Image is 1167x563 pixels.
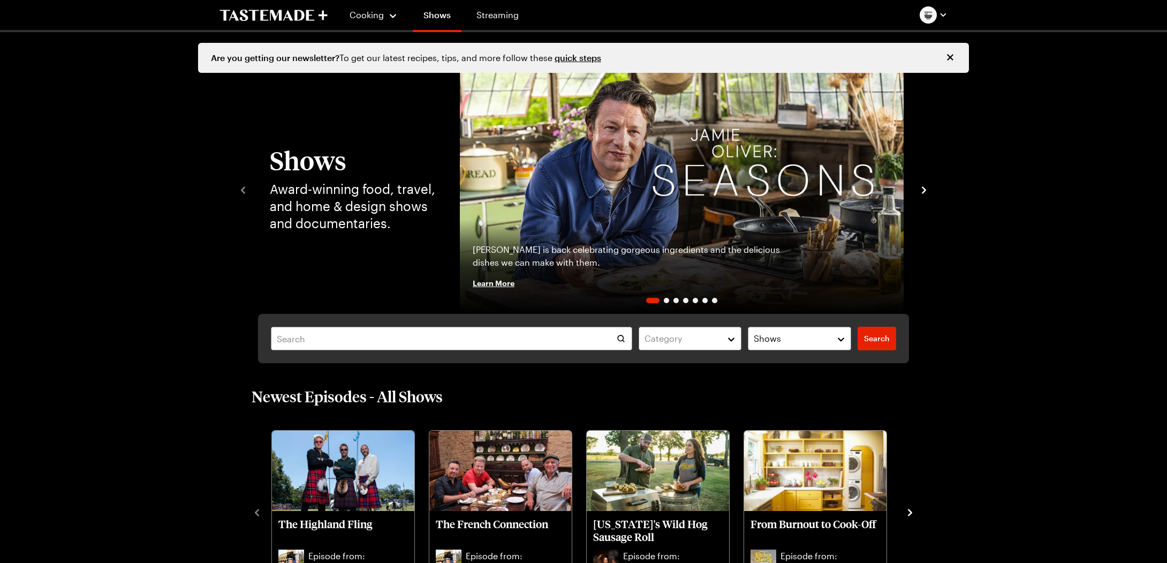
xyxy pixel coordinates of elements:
p: The French Connection [436,517,565,543]
div: To get our latest recipes, tips, and more follow these [211,51,601,64]
button: Close [944,51,956,63]
input: Search [271,327,632,350]
span: Go to slide 2 [664,298,669,303]
img: The Highland Fling [272,431,414,511]
button: Cooking [349,2,398,28]
span: Search [864,333,890,344]
p: From Burnout to Cook-Off [751,517,880,543]
img: Oklahoma's Wild Hog Sausage Roll [587,431,729,511]
span: Go to slide 4 [683,298,688,303]
h1: Shows [270,146,438,174]
div: Category [645,332,720,345]
a: Shows [413,2,461,32]
p: Episode from: [466,550,565,562]
p: Episode from: [780,550,880,562]
p: Award-winning food, travel, and home & design shows and documentaries. [270,181,438,232]
span: Go to slide 7 [712,298,717,303]
a: From Burnout to Cook-Off [751,517,880,547]
p: Episode from: [623,550,723,562]
a: Jamie Oliver: Seasons[PERSON_NAME] is back celebrating gorgeous ingredients and the delicious dis... [460,64,904,314]
p: [US_STATE]'s Wild Hog Sausage Roll [593,517,723,543]
a: The French Connection [436,517,565,547]
p: Episode from: [308,550,408,562]
img: Jamie Oliver: Seasons [460,64,904,314]
img: The French Connection [429,431,572,511]
a: quick steps [555,52,601,63]
button: navigate to previous item [252,505,262,518]
a: filters [858,327,896,350]
img: Profile picture [920,6,937,24]
span: Shows [754,332,781,345]
img: From Burnout to Cook-Off [744,431,886,511]
p: [PERSON_NAME] is back celebrating gorgeous ingredients and the delicious dishes we can make with ... [473,243,807,269]
button: navigate to previous item [238,183,248,196]
a: The Highland Fling [278,517,408,547]
span: Go to slide 6 [702,298,708,303]
a: To Tastemade Home Page [219,9,328,21]
button: navigate to next item [905,505,915,518]
span: Cooking [350,10,384,20]
span: Go to slide 5 [693,298,698,303]
button: Profile picture [920,6,948,24]
button: Shows [748,327,851,350]
button: navigate to next item [919,183,929,196]
span: Go to slide 1 [646,298,660,303]
span: Learn More [473,277,514,288]
span: Go to slide 3 [673,298,679,303]
h2: Newest Episodes - All Shows [252,387,443,406]
span: Are you getting our newsletter? [211,52,339,63]
button: Category [639,327,742,350]
div: 1 / 7 [460,64,904,314]
a: Oklahoma's Wild Hog Sausage Roll [593,517,723,547]
p: The Highland Fling [278,517,408,543]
